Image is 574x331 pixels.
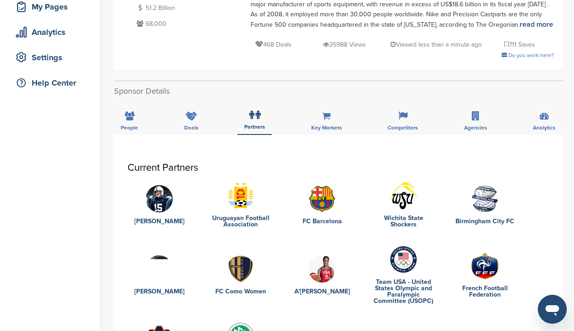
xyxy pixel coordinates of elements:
[471,252,498,279] img: Open uri20141112 64162 nec55g?1415811155
[128,288,191,295] a: [PERSON_NAME]
[9,22,90,43] a: Analytics
[390,246,417,273] img: Team usa logo
[121,125,138,130] span: People
[209,215,272,228] a: Uruguayan Football Association
[533,125,555,130] span: Analytics
[134,18,242,29] p: 68,000
[255,39,292,50] p: 468 Deals
[308,185,336,212] img: Open uri20141112 64162 1yeofb6?1415809477
[372,215,435,228] a: Wichita State Shockers
[9,72,90,93] a: Help Center
[128,218,191,225] a: [PERSON_NAME]
[453,218,517,225] a: Birmingham City FC
[14,75,90,91] div: Help Center
[184,125,199,130] span: Deals
[502,52,554,58] a: Do you work here?
[290,218,354,225] a: FC Barcelona
[114,85,563,97] h2: Sponsor Details
[227,182,254,209] img: Auf association body logo.svg
[464,125,487,130] span: Agencies
[308,255,336,283] img: Wilson
[471,185,498,212] img: Open uri20141112 64162 16yws23?1415806657
[520,20,553,29] a: read more
[290,288,354,295] a: A'[PERSON_NAME]
[390,39,482,50] p: Viewed less than a minute ago
[227,255,254,283] img: Ssd fc como women srl logo
[388,125,418,130] span: Competitors
[14,49,90,66] div: Settings
[372,279,435,304] a: Team USA - United States Olympic and Paralympic Committee (USOPC)
[244,124,265,130] span: Partners
[390,182,417,209] img: Open uri20141112 64162 1gbcqz6?1415808330
[209,288,272,295] a: FC Como Women
[134,2,242,14] p: 51.2 Billion
[14,24,90,40] div: Analytics
[128,162,550,173] h3: Current Partners
[323,39,366,50] p: 35988 Views
[146,255,173,283] img: Licensed image (3)
[508,52,554,58] span: Do you work here?
[9,47,90,68] a: Settings
[453,285,517,298] a: French Football Federation
[311,125,342,130] span: Key Markets
[146,185,173,212] img: I61szgwq 400x400
[504,39,535,50] p: 711 Saves
[538,295,567,324] iframe: Button to launch messaging window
